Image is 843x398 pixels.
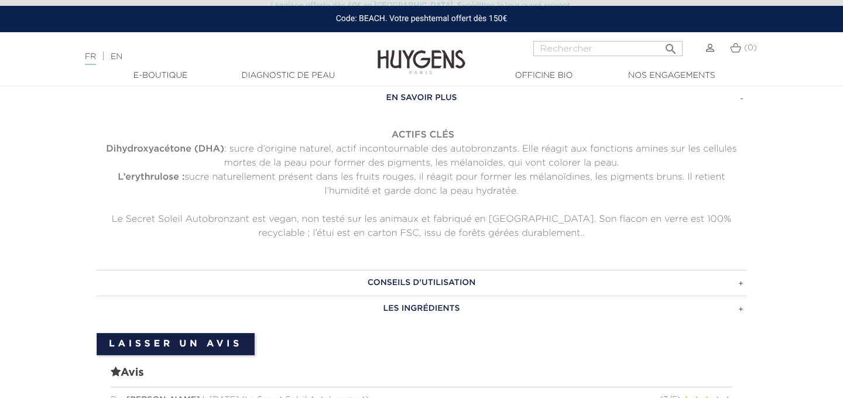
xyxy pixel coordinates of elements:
input: Rechercher [533,41,683,56]
p: : sucre d’origine naturel, actif incontournable des autobronzants. Elle réagit aux fonctions amin... [97,142,746,170]
span: (0) [744,44,757,52]
strong: Dihydroxyacétone (DHA) [106,145,224,154]
a: E-Boutique [102,70,219,82]
a: FR [85,53,96,65]
a: Officine Bio [485,70,602,82]
i:  [664,39,678,53]
a: Diagnostic de peau [229,70,347,82]
div: | [79,50,342,64]
a: EN SAVOIR PLUS [97,85,746,111]
p: sucre naturellement présent dans les fruits rouges, il réagit pour former les mélanoïdines, les p... [97,170,746,198]
strong: L’erythrulose : [118,173,184,182]
a: CONSEILS D'UTILISATION [97,270,746,296]
span: Avis [111,365,732,388]
a: Laisser un avis [97,333,255,355]
a: Nos engagements [613,70,730,82]
a: EN [111,53,122,61]
a: LES INGRÉDIENTS [97,296,746,321]
strong: ACTIFS CLÉS [392,131,454,140]
img: Huygens [378,31,465,76]
p: Le Secret Soleil Autobronzant est vegan, non testé sur les animaux et fabriqué en [GEOGRAPHIC_DAT... [97,212,746,241]
button:  [660,37,681,53]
